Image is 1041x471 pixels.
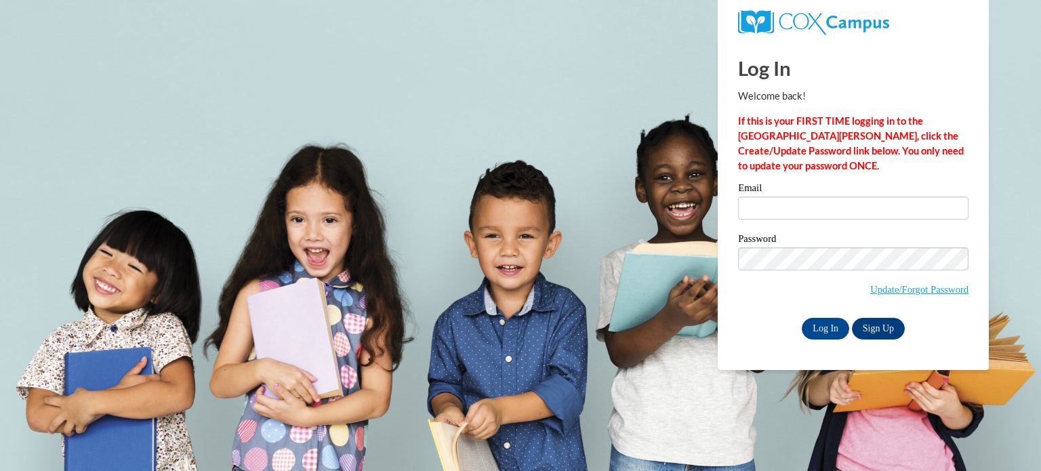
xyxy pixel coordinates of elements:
[738,183,968,197] label: Email
[870,284,968,295] a: Update/Forgot Password
[738,234,968,247] label: Password
[738,89,968,104] p: Welcome back!
[852,318,905,340] a: Sign Up
[738,54,968,82] h1: Log In
[802,318,849,340] input: Log In
[738,115,964,171] strong: If this is your FIRST TIME logging in to the [GEOGRAPHIC_DATA][PERSON_NAME], click the Create/Upd...
[738,10,889,35] img: COX Campus
[738,16,889,27] a: COX Campus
